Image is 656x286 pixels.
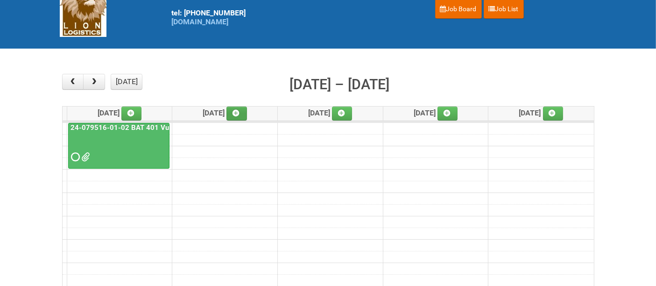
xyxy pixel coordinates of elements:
[68,123,169,169] a: 24-079516-01-02 BAT 401 Vuse Box RCT
[519,108,564,117] span: [DATE]
[543,107,564,121] a: Add an event
[71,154,78,160] span: Requested
[437,107,458,121] a: Add an event
[226,107,247,121] a: Add an event
[172,17,229,26] a: [DOMAIN_NAME]
[332,107,353,121] a: Add an event
[82,154,88,160] span: 24-079516-01-02 MDN.xlsx 24-079516-01-02 JNF.DOC
[98,108,142,117] span: [DATE]
[414,108,458,117] span: [DATE]
[203,108,247,117] span: [DATE]
[111,74,142,90] button: [DATE]
[308,108,353,117] span: [DATE]
[289,74,389,95] h2: [DATE] – [DATE]
[121,107,142,121] a: Add an event
[69,123,208,132] a: 24-079516-01-02 BAT 401 Vuse Box RCT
